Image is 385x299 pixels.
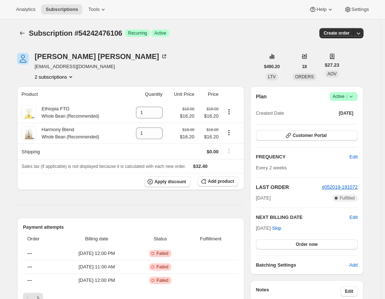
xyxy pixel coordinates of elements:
[341,286,358,296] button: Edit
[155,179,186,185] span: Apply discount
[256,286,341,296] h3: Notes
[334,108,358,118] button: [DATE]
[22,105,36,120] img: product img
[84,4,111,15] button: Tools
[61,250,133,257] span: [DATE] · 12:00 PM
[42,114,99,119] small: Whole Bean (Recommended)
[332,93,355,100] span: Active
[316,7,326,12] span: Help
[297,62,311,72] button: 18
[88,7,100,12] span: Tools
[17,28,27,38] button: Subscriptions
[345,259,362,271] button: Add
[256,225,281,231] span: [DATE] ·
[223,147,235,155] button: Shipping actions
[182,127,194,132] small: $18.00
[199,133,218,141] span: $16.20
[256,93,267,100] h2: Plan
[302,64,307,70] span: 18
[327,71,337,76] span: AOV
[256,239,358,249] button: Order now
[351,7,369,12] span: Settings
[350,214,358,221] button: Edit
[137,235,183,243] span: Status
[339,110,353,116] span: [DATE]
[42,134,99,139] small: Whole Bean (Recommended)
[272,225,281,232] span: Skip
[198,176,238,186] button: Add product
[305,4,338,15] button: Help
[207,149,219,154] span: $0.00
[23,231,58,247] th: Order
[296,241,318,247] span: Order now
[36,126,99,141] div: Harmony Blend
[346,94,347,99] span: |
[61,263,133,271] span: [DATE] · 11:00 AM
[208,178,234,184] span: Add product
[350,153,358,161] span: Edit
[256,130,358,141] button: Customer Portal
[187,235,234,243] span: Fulfillment
[345,288,353,294] span: Edit
[324,30,350,36] span: Create order
[156,251,168,256] span: Failed
[12,4,40,15] button: Analytics
[256,214,350,221] h2: NEXT BILLING DATE
[17,86,125,102] th: Product
[256,194,271,202] span: [DATE]
[340,195,355,201] span: Fulfilled
[260,62,284,72] button: $490.20
[264,64,280,70] span: $490.20
[128,30,147,36] span: Recurring
[293,133,327,138] span: Customer Portal
[199,113,218,120] span: $16.20
[325,62,339,69] span: $27.23
[349,261,358,269] span: Add
[17,53,29,64] span: gwen kohlenberg
[27,251,32,256] span: ---
[268,223,285,234] button: Skip
[61,235,133,243] span: Billing date
[156,278,168,283] span: Failed
[256,184,322,191] h2: LAST ORDER
[319,28,354,38] button: Create order
[154,30,166,36] span: Active
[41,4,82,15] button: Subscriptions
[156,264,168,270] span: Failed
[35,63,168,70] span: [EMAIL_ADDRESS][DOMAIN_NAME]
[206,107,218,111] small: $18.00
[256,165,287,170] span: Every 2 weeks
[27,264,32,270] span: ---
[27,278,32,283] span: ---
[197,86,221,102] th: Price
[22,126,36,141] img: product img
[268,74,276,79] span: LTV
[182,107,194,111] small: $18.00
[144,176,191,187] button: Apply discount
[61,277,133,284] span: [DATE] · 12:00 PM
[256,261,349,269] h6: Batching Settings
[35,73,74,80] button: Product actions
[295,74,314,79] span: ORDERS
[340,4,373,15] button: Settings
[17,143,125,160] th: Shipping
[322,184,358,190] a: #052019-191072
[29,29,122,37] span: Subscription #54242476106
[36,105,99,120] div: Ethiopia FTO
[193,164,208,169] span: $32.40
[16,7,35,12] span: Analytics
[345,151,362,163] button: Edit
[256,153,350,161] h2: FREQUENCY
[46,7,78,12] span: Subscriptions
[256,110,284,117] span: Created Date
[223,129,235,137] button: Product actions
[223,108,235,116] button: Product actions
[22,164,186,169] span: Sales tax (if applicable) is not displayed because it is calculated with each new order.
[180,133,195,141] span: $16.20
[180,113,195,120] span: $16.20
[125,86,165,102] th: Quantity
[165,86,197,102] th: Unit Price
[35,53,168,60] div: [PERSON_NAME] [PERSON_NAME]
